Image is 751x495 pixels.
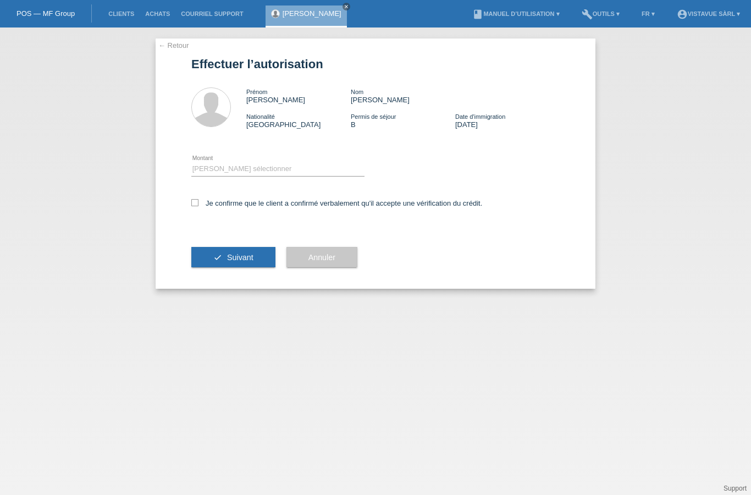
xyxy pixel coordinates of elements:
[191,199,482,207] label: Je confirme que le client a confirmé verbalement qu'il accepte une vérification du crédit.
[308,253,335,262] span: Annuler
[724,485,747,492] a: Support
[576,10,625,17] a: buildOutils ▾
[103,10,140,17] a: Clients
[191,57,560,71] h1: Effectuer l’autorisation
[246,89,268,95] span: Prénom
[191,247,275,268] button: check Suivant
[343,3,350,10] a: close
[455,113,505,120] span: Date d'immigration
[246,87,351,104] div: [PERSON_NAME]
[246,112,351,129] div: [GEOGRAPHIC_DATA]
[351,87,455,104] div: [PERSON_NAME]
[344,4,349,9] i: close
[16,9,75,18] a: POS — MF Group
[636,10,660,17] a: FR ▾
[286,247,357,268] button: Annuler
[227,253,253,262] span: Suivant
[677,9,688,20] i: account_circle
[455,112,560,129] div: [DATE]
[175,10,249,17] a: Courriel Support
[467,10,565,17] a: bookManuel d’utilisation ▾
[351,113,396,120] span: Permis de séjour
[671,10,746,17] a: account_circleVistavue Sàrl ▾
[213,253,222,262] i: check
[351,112,455,129] div: B
[351,89,363,95] span: Nom
[246,113,275,120] span: Nationalité
[140,10,175,17] a: Achats
[582,9,593,20] i: build
[472,9,483,20] i: book
[158,41,189,50] a: ← Retour
[283,9,341,18] a: [PERSON_NAME]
